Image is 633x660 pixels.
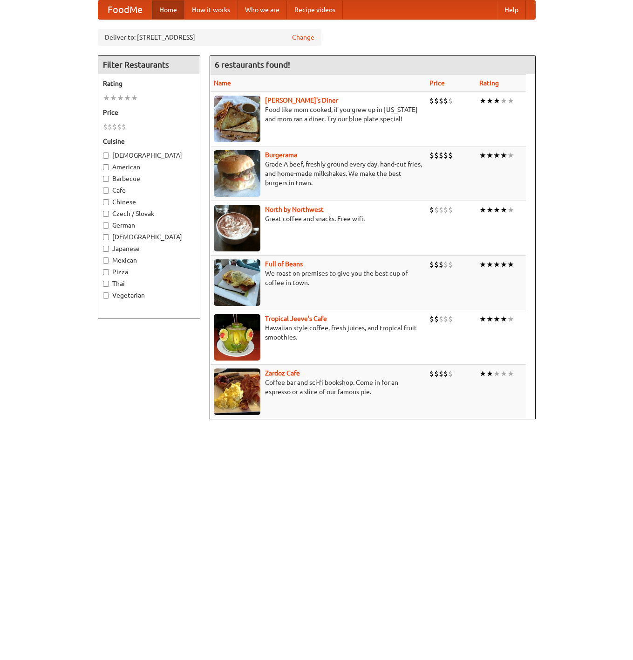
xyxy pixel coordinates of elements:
[131,93,138,103] li: ★
[429,259,434,270] li: $
[507,205,514,215] li: ★
[103,137,195,146] h5: Cuisine
[439,368,443,379] li: $
[292,33,314,42] a: Change
[486,314,493,324] li: ★
[214,214,422,223] p: Great coffee and snacks. Free wifi.
[448,150,453,160] li: $
[443,368,448,379] li: $
[479,314,486,324] li: ★
[265,151,297,159] a: Burgerama
[214,378,422,396] p: Coffee bar and sci-fi bookshop. Come in for an espresso or a slice of our famous pie.
[214,259,260,306] img: beans.jpg
[439,205,443,215] li: $
[103,234,109,240] input: [DEMOGRAPHIC_DATA]
[103,162,195,172] label: American
[103,151,195,160] label: [DEMOGRAPHIC_DATA]
[486,205,493,215] li: ★
[265,369,300,377] a: Zardoz Cafe
[493,205,500,215] li: ★
[486,150,493,160] li: ★
[507,368,514,379] li: ★
[117,93,124,103] li: ★
[112,122,117,132] li: $
[103,79,195,88] h5: Rating
[443,150,448,160] li: $
[103,246,109,252] input: Japanese
[500,368,507,379] li: ★
[479,150,486,160] li: ★
[493,150,500,160] li: ★
[103,257,109,264] input: Mexican
[103,267,195,277] label: Pizza
[265,206,324,213] a: North by Northwest
[103,291,195,300] label: Vegetarian
[429,205,434,215] li: $
[493,314,500,324] li: ★
[108,122,112,132] li: $
[486,259,493,270] li: ★
[214,368,260,415] img: zardoz.jpg
[500,314,507,324] li: ★
[103,174,195,183] label: Barbecue
[448,96,453,106] li: $
[500,96,507,106] li: ★
[214,269,422,287] p: We roast on premises to give you the best cup of coffee in town.
[103,176,109,182] input: Barbecue
[103,281,109,287] input: Thai
[448,368,453,379] li: $
[98,29,321,46] div: Deliver to: [STREET_ADDRESS]
[117,122,122,132] li: $
[448,314,453,324] li: $
[507,314,514,324] li: ★
[443,96,448,106] li: $
[215,60,290,69] ng-pluralize: 6 restaurants found!
[265,97,338,104] b: [PERSON_NAME]'s Diner
[429,79,445,87] a: Price
[214,205,260,251] img: north.jpg
[103,221,195,230] label: German
[443,259,448,270] li: $
[214,150,260,197] img: burgerama.jpg
[448,259,453,270] li: $
[486,368,493,379] li: ★
[429,96,434,106] li: $
[439,259,443,270] li: $
[434,314,439,324] li: $
[214,323,422,342] p: Hawaiian style coffee, fresh juices, and tropical fruit smoothies.
[238,0,287,19] a: Who we are
[103,188,109,194] input: Cafe
[500,150,507,160] li: ★
[214,160,422,188] p: Grade A beef, freshly ground every day, hand-cut fries, and home-made milkshakes. We make the bes...
[98,0,152,19] a: FoodMe
[103,108,195,117] h5: Price
[448,205,453,215] li: $
[429,150,434,160] li: $
[434,96,439,106] li: $
[103,292,109,299] input: Vegetarian
[214,96,260,142] img: sallys.jpg
[265,260,303,268] a: Full of Beans
[103,186,195,195] label: Cafe
[98,56,200,74] h4: Filter Restaurants
[507,96,514,106] li: ★
[507,150,514,160] li: ★
[103,269,109,275] input: Pizza
[479,79,499,87] a: Rating
[287,0,343,19] a: Recipe videos
[443,314,448,324] li: $
[479,368,486,379] li: ★
[497,0,526,19] a: Help
[493,96,500,106] li: ★
[124,93,131,103] li: ★
[429,314,434,324] li: $
[103,222,109,229] input: German
[103,199,109,205] input: Chinese
[493,259,500,270] li: ★
[103,93,110,103] li: ★
[434,368,439,379] li: $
